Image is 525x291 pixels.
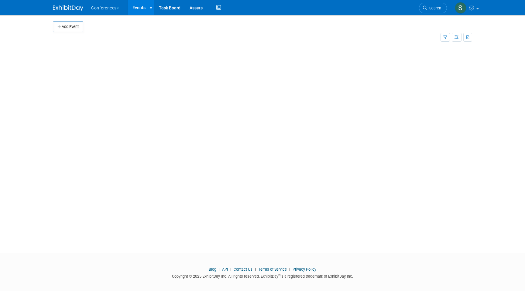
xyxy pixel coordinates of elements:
a: Privacy Policy [293,267,316,272]
a: Blog [209,267,216,272]
span: | [288,267,292,272]
img: ExhibitDay [53,5,83,11]
a: API [222,267,228,272]
span: | [253,267,257,272]
button: Add Event [53,21,83,32]
a: Contact Us [234,267,252,272]
span: | [217,267,221,272]
img: Sophie Buffo [455,2,466,14]
a: Terms of Service [258,267,287,272]
span: | [229,267,233,272]
sup: ® [278,273,280,277]
a: Search [419,3,447,13]
span: Search [427,6,441,10]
